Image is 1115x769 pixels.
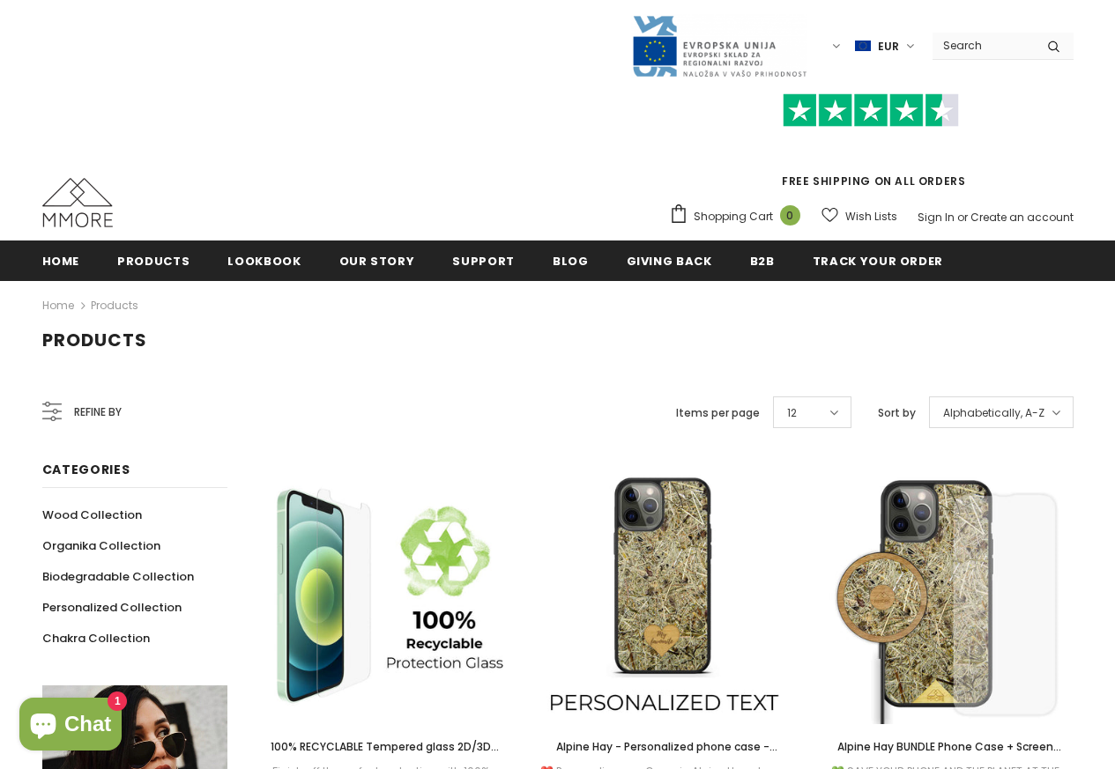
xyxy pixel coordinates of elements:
iframe: Customer reviews powered by Trustpilot [669,127,1074,173]
a: Sign In [918,210,955,225]
inbox-online-store-chat: Shopify online store chat [14,698,127,755]
a: Wood Collection [42,499,142,530]
a: Javni Razpis [631,38,807,53]
span: Personalized Collection [42,599,182,616]
span: Alphabetically, A-Z [943,404,1044,422]
img: MMORE Cases [42,178,113,227]
a: Personalized Collection [42,592,182,623]
label: Sort by [878,404,916,422]
a: Shopping Cart 0 [669,203,809,230]
a: Track your order [813,240,943,280]
span: 12 [787,404,797,422]
img: Javni Razpis [631,14,807,78]
a: Blog [553,240,589,280]
span: Chakra Collection [42,630,150,647]
a: Lookbook [227,240,301,280]
label: Items per page [676,404,760,422]
a: Wish Lists [821,201,897,232]
a: 100% RECYCLABLE Tempered glass 2D/3D screen protector [254,737,509,757]
a: Alpine Hay BUNDLE Phone Case + Screen Protector + Alpine Hay Wireless Charger [818,737,1074,757]
a: Products [117,240,190,280]
span: Products [117,253,190,270]
a: Our Story [339,240,415,280]
span: Products [42,328,147,352]
span: Organika Collection [42,537,160,554]
a: Products [91,298,138,313]
a: Alpine Hay - Personalized phone case - Personalized gift [536,737,792,757]
span: Wish Lists [845,208,897,226]
span: Wood Collection [42,507,142,523]
span: Giving back [627,253,712,270]
a: Create an account [970,210,1074,225]
input: Search Site [933,33,1034,58]
span: Biodegradable Collection [42,568,194,585]
a: Giving back [627,240,712,280]
a: Home [42,240,80,280]
span: Blog [553,253,589,270]
span: Refine by [74,403,122,422]
span: or [957,210,968,225]
a: B2B [750,240,775,280]
a: Biodegradable Collection [42,561,194,592]
span: Our Story [339,253,415,270]
span: FREE SHIPPING ON ALL ORDERS [669,101,1074,189]
span: B2B [750,253,775,270]
span: Categories [42,461,130,478]
span: 0 [780,205,800,226]
span: Home [42,253,80,270]
a: Home [42,295,74,316]
img: Trust Pilot Stars [783,93,959,128]
span: support [452,253,515,270]
a: Chakra Collection [42,623,150,654]
a: Organika Collection [42,530,160,561]
span: Shopping Cart [694,208,773,226]
span: EUR [878,38,899,55]
span: Lookbook [227,253,301,270]
span: Track your order [813,253,943,270]
a: support [452,240,515,280]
